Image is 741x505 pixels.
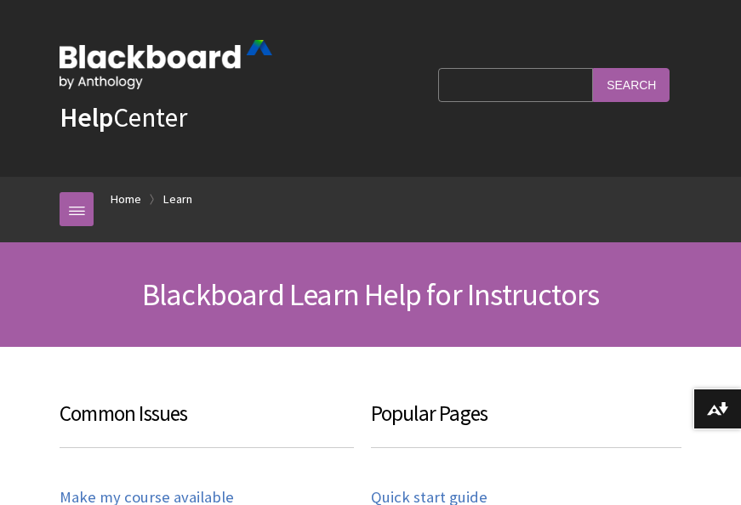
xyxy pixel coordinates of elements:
[60,398,354,448] h3: Common Issues
[163,189,192,210] a: Learn
[371,398,682,448] h3: Popular Pages
[111,189,141,210] a: Home
[60,100,113,134] strong: Help
[60,100,187,134] a: HelpCenter
[142,275,599,314] span: Blackboard Learn Help for Instructors
[60,40,272,89] img: Blackboard by Anthology
[593,68,670,101] input: Search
